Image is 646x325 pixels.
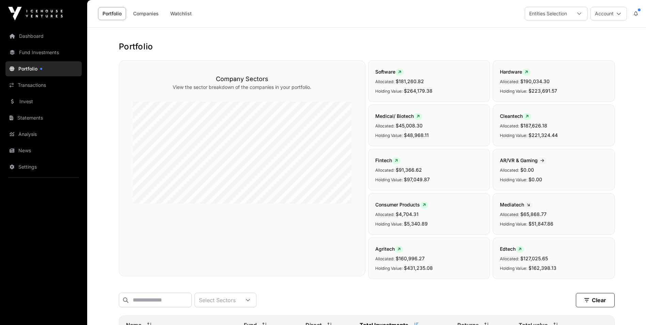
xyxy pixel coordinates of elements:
[500,221,527,227] span: Holding Value:
[98,7,126,20] a: Portfolio
[5,61,82,76] a: Portfolio
[520,123,547,128] span: $187,626.18
[500,133,527,138] span: Holding Value:
[529,221,553,227] span: $51,847.86
[529,132,558,138] span: $221,324.44
[396,78,424,84] span: $181,260.82
[500,123,519,128] span: Allocated:
[375,157,400,163] span: Fintech
[375,221,403,227] span: Holding Value:
[500,266,527,271] span: Holding Value:
[5,127,82,142] a: Analysis
[500,256,519,261] span: Allocated:
[500,79,519,84] span: Allocated:
[500,69,531,75] span: Hardware
[119,41,615,52] h1: Portfolio
[500,113,531,119] span: Cleantech
[5,159,82,174] a: Settings
[375,202,428,207] span: Consumer Products
[5,110,82,125] a: Statements
[404,265,433,271] span: $431,235.08
[500,246,524,252] span: Edtech
[8,7,63,20] img: Icehouse Ventures Logo
[404,221,428,227] span: $5,340.89
[5,45,82,60] a: Fund Investments
[375,168,394,173] span: Allocated:
[375,246,403,252] span: Agritech
[500,212,519,217] span: Allocated:
[129,7,163,20] a: Companies
[529,176,542,182] span: $0.00
[520,78,550,84] span: $190,034.30
[133,74,351,84] h3: Company Sectors
[500,202,533,207] span: Mediatech
[500,157,547,163] span: AR/VR & Gaming
[396,167,422,173] span: $91,366.62
[520,256,548,261] span: $127,025.65
[133,84,351,91] p: View the sector breakdown of the companies in your portfolio.
[375,266,403,271] span: Holding Value:
[576,293,615,307] button: Clear
[5,143,82,158] a: News
[525,7,571,20] div: Entities Selection
[404,176,430,182] span: $97,049.87
[396,211,419,217] span: $4,704.31
[396,256,425,261] span: $160,996.27
[612,292,646,325] iframe: Chat Widget
[529,265,556,271] span: $162,398.13
[375,123,394,128] span: Allocated:
[5,29,82,44] a: Dashboard
[375,133,403,138] span: Holding Value:
[195,293,240,307] div: Select Sectors
[375,177,403,182] span: Holding Value:
[529,88,557,94] span: $223,691.57
[5,94,82,109] a: Invest
[404,132,429,138] span: $48,968.11
[5,78,82,93] a: Transactions
[404,88,432,94] span: $264,179.38
[166,7,196,20] a: Watchlist
[500,168,519,173] span: Allocated:
[375,256,394,261] span: Allocated:
[375,79,394,84] span: Allocated:
[375,89,403,94] span: Holding Value:
[396,123,423,128] span: $45,008.30
[375,69,404,75] span: Software
[375,113,422,119] span: Medical/ Biotech
[520,167,534,173] span: $0.00
[520,211,547,217] span: $65,868.77
[375,212,394,217] span: Allocated:
[500,89,527,94] span: Holding Value:
[500,177,527,182] span: Holding Value:
[590,7,627,20] button: Account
